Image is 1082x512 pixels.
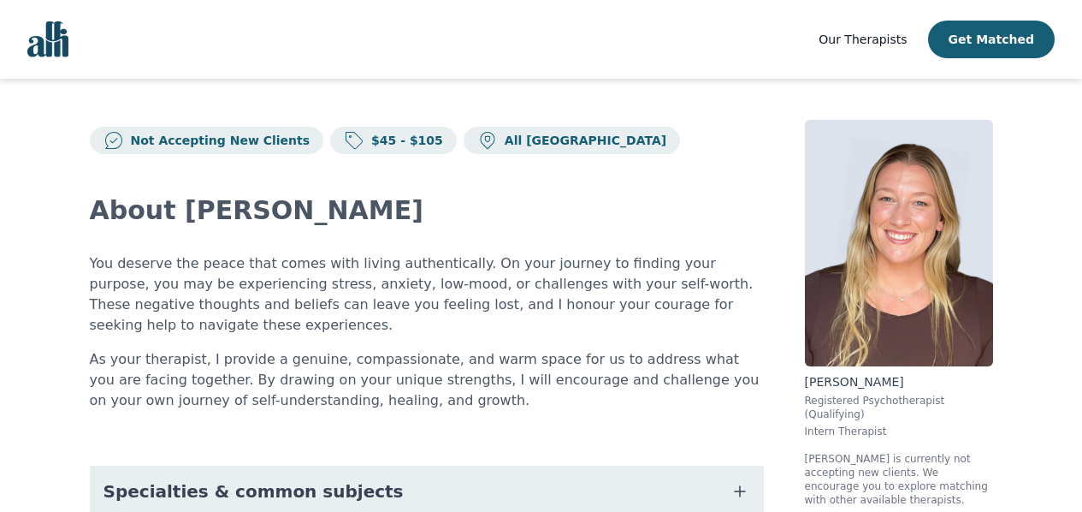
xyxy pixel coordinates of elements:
[928,21,1055,58] button: Get Matched
[90,253,764,336] p: You deserve the peace that comes with living authentically. On your journey to finding your purpo...
[805,120,993,366] img: Christine_Nichols
[805,394,993,421] p: Registered Psychotherapist (Qualifying)
[498,132,666,149] p: All [GEOGRAPHIC_DATA]
[805,452,993,507] p: [PERSON_NAME] is currently not accepting new clients. We encourage you to explore matching with o...
[364,132,443,149] p: $45 - $105
[805,425,993,438] p: Intern Therapist
[103,479,404,503] span: Specialties & common subjects
[90,349,764,411] p: As your therapist, I provide a genuine, compassionate, and warm space for us to address what you ...
[124,132,310,149] p: Not Accepting New Clients
[27,21,68,57] img: alli logo
[90,195,764,226] h2: About [PERSON_NAME]
[819,33,907,46] span: Our Therapists
[819,29,907,50] a: Our Therapists
[805,373,993,390] p: [PERSON_NAME]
